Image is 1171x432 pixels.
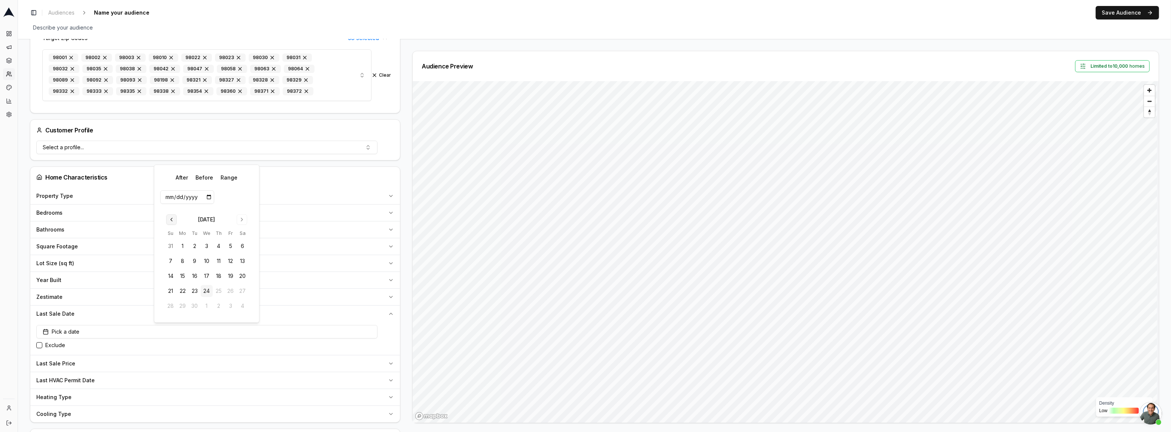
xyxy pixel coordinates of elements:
[165,255,177,267] button: 7
[30,205,400,221] button: Bedrooms
[165,285,177,297] button: 21
[201,255,213,267] button: 10
[149,87,180,95] div: 98338
[45,341,65,349] label: Exclude
[91,7,152,18] span: Name your audience
[192,171,216,184] button: Before
[198,216,215,223] div: [DATE]
[116,76,147,84] div: 98093
[36,410,71,418] span: Cooling Type
[422,63,473,69] div: Audience Preview
[249,53,279,62] div: 98030
[250,65,281,73] div: 98063
[149,53,178,62] div: 98010
[189,240,201,252] button: 2
[189,270,201,282] button: 16
[1144,107,1155,117] span: Reset bearing to north
[45,7,78,18] a: Audiences
[189,255,201,267] button: 9
[30,355,400,372] button: Last Sale Price
[36,46,394,107] div: Target Zip Codes93 selected
[415,412,448,420] a: Mapbox homepage
[173,171,191,184] button: After
[237,214,247,225] button: Go to next month
[181,53,212,62] div: 98022
[213,229,225,237] th: Thursday
[36,393,72,401] span: Heating Type
[36,192,73,200] span: Property Type
[36,325,377,338] button: Pick a date
[283,87,313,95] div: 98372
[183,65,214,73] div: 98047
[82,65,113,73] div: 98035
[237,255,249,267] button: 13
[201,270,213,282] button: 17
[177,240,189,252] button: 1
[82,76,113,84] div: 98092
[30,372,400,389] button: Last HVAC Permit Date
[150,76,179,84] div: 98198
[36,360,75,367] span: Last Sale Price
[1090,63,1128,69] span: Limited to 10,000
[49,87,79,95] div: 98332
[116,87,146,95] div: 98335
[1140,402,1162,425] div: Open chat
[30,188,400,204] button: Property Type
[82,87,113,95] div: 98333
[237,270,249,282] button: 20
[165,229,177,237] th: Sunday
[225,255,237,267] button: 12
[165,270,177,282] button: 14
[225,270,237,282] button: 19
[201,240,213,252] button: 3
[413,81,1157,429] canvas: Map
[116,65,146,73] div: 98038
[1144,96,1155,107] span: Zoom out
[1144,85,1155,96] button: Zoom in
[282,53,312,62] div: 98031
[36,377,95,384] span: Last HVAC Permit Date
[213,270,225,282] button: 18
[48,9,75,16] span: Audiences
[177,255,189,267] button: 8
[36,310,75,318] span: Last Sale Date
[30,306,400,322] button: Last Sale Date
[371,72,391,78] button: Clear
[36,243,78,250] span: Square Footage
[218,171,240,184] button: Range
[149,65,180,73] div: 98042
[3,417,15,429] button: Log out
[43,144,84,151] span: Select a profile...
[237,229,249,237] th: Saturday
[166,214,177,225] button: Go to previous month
[213,255,225,267] button: 11
[36,226,64,233] span: Bathrooms
[30,389,400,405] button: Heating Type
[36,293,63,301] span: Zestimate
[217,65,247,73] div: 98058
[49,76,79,84] div: 98089
[182,76,212,84] div: 98321
[249,76,279,84] div: 98328
[201,229,213,237] th: Wednesday
[49,53,78,62] div: 98001
[43,328,79,336] span: Pick a date
[30,238,400,255] button: Square Footage
[30,22,96,33] span: Describe your audience
[216,87,247,95] div: 98360
[115,53,146,62] div: 98003
[177,229,189,237] th: Monday
[36,126,93,135] div: Customer Profile
[30,322,400,355] div: Last Sale Date
[36,260,74,267] span: Lot Size (sq ft)
[30,255,400,272] button: Lot Size (sq ft)
[284,65,315,73] div: 98064
[30,406,400,422] button: Cooling Type
[30,289,400,305] button: Zestimate
[282,76,313,84] div: 98329
[215,76,246,84] div: 98327
[1096,6,1159,19] button: Save Audience
[30,221,400,238] button: Bathrooms
[1099,400,1150,406] div: Density
[1090,63,1145,69] span: homes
